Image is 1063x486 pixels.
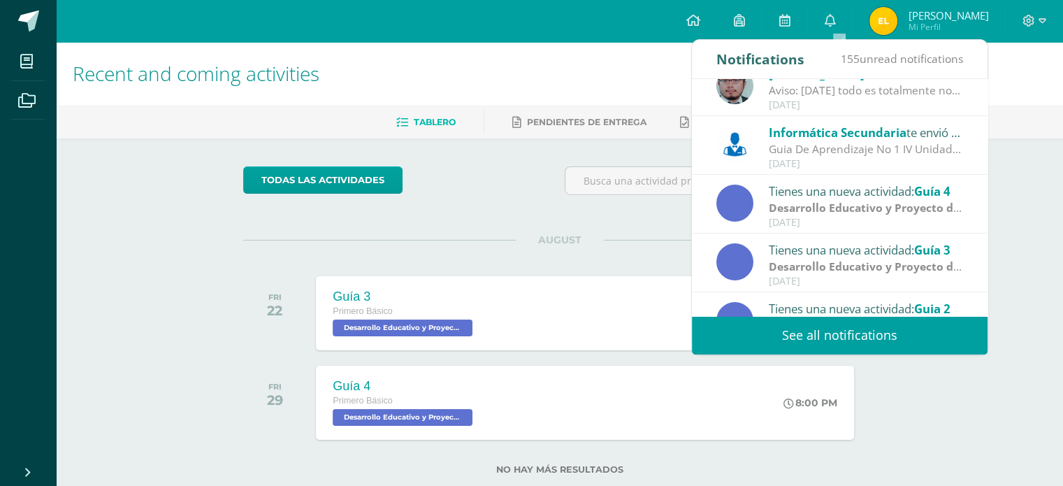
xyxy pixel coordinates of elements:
div: | Zona [769,200,963,216]
a: Tablero [396,111,456,134]
span: Primero Básico [333,396,392,406]
img: 5e2cd4cd3dda3d6388df45b6c29225db.png [869,7,897,35]
span: AUGUST [516,234,604,246]
span: Informática Secundaria [769,124,906,141]
div: 29 [267,392,283,408]
div: Guia De Aprendizaje No 1 IV Unidad: Buenos días, estimados estudiantes, es un gusto saludarles po... [769,141,963,157]
div: [DATE] [769,276,963,287]
div: Tienes una nueva actividad: [769,182,963,200]
div: 22 [267,302,282,319]
div: FRI [267,382,283,392]
a: See all notifications [692,316,988,355]
div: | Zona [769,259,963,275]
div: [DATE] [769,99,963,111]
div: Tienes una nueva actividad: [769,299,963,317]
span: Guia 2 [914,301,950,317]
div: Aviso: Mañana todo es totalmente normal, traer su formato de las grecas para continuar en clase [769,83,963,99]
strong: Desarrollo Educativo y Proyecto de Vida [769,200,986,215]
div: Guía 3 [333,290,476,304]
a: Entregadas [680,111,757,134]
div: [DATE] [769,217,963,229]
div: [DATE] [769,158,963,170]
strong: Desarrollo Educativo y Proyecto de Vida [769,259,986,274]
span: Primero Básico [333,306,392,316]
div: FRI [267,292,282,302]
a: todas las Actividades [243,166,403,194]
span: Guía 3 [914,242,950,258]
span: Mi Perfil [908,21,988,33]
label: No hay más resultados [243,464,876,475]
span: unread notifications [841,51,963,66]
span: Desarrollo Educativo y Proyecto de Vida 'B' [333,320,472,336]
div: te envió un aviso [769,123,963,141]
div: Tienes una nueva actividad: [769,241,963,259]
span: Guía 4 [914,183,950,199]
img: 6ed6846fa57649245178fca9fc9a58dd.png [716,126,753,163]
span: 155 [841,51,860,66]
span: Desarrollo Educativo y Proyecto de Vida 'B' [333,409,472,426]
a: Pendientes de entrega [512,111,646,134]
img: 5fac68162d5e1b6fbd390a6ac50e103d.png [716,67,753,104]
span: Pendientes de entrega [527,117,646,127]
div: Guía 4 [333,379,476,394]
span: Recent and coming activities [73,60,319,87]
span: [PERSON_NAME] [908,8,988,22]
input: Busca una actividad próxima aquí... [565,167,875,194]
div: Notifications [716,40,804,78]
div: 8:00 PM [783,396,837,409]
span: Tablero [414,117,456,127]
